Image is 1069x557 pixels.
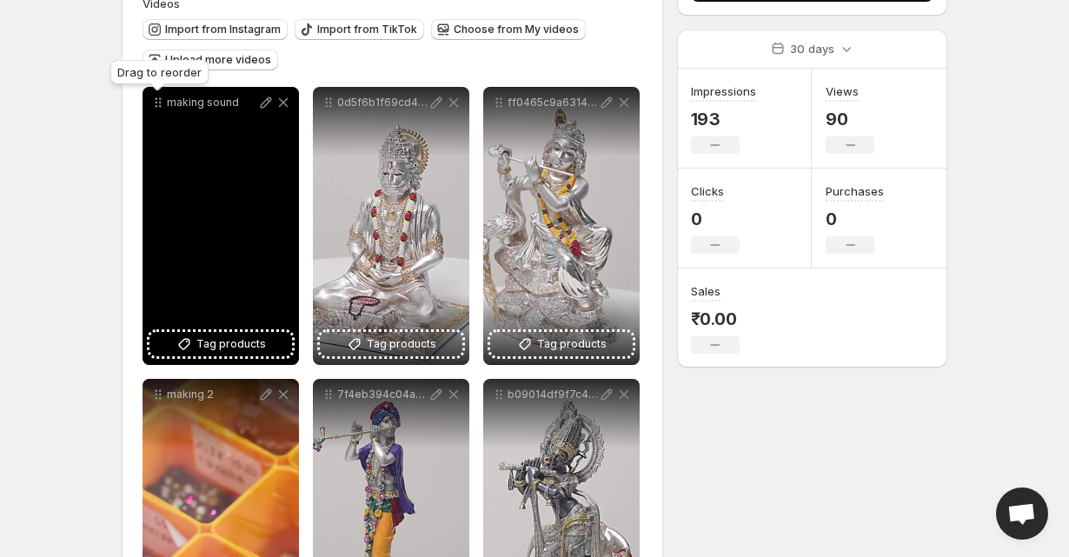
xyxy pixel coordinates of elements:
span: Tag products [537,335,607,353]
div: 0d5f6b1f69cd4fcab7533d551320e771Tag products [313,87,469,365]
h3: Purchases [826,182,884,200]
p: b09014df9f7c4153b48031d6946df248 [508,388,598,401]
p: 7f4eb394c04a4aa0856f2537125d8ffa [337,388,428,401]
button: Tag products [320,332,462,356]
button: Tag products [149,332,292,356]
p: 193 [691,109,756,129]
p: making sound [167,96,257,109]
p: 0d5f6b1f69cd4fcab7533d551320e771 [337,96,428,109]
span: Choose from My videos [454,23,579,36]
p: 0 [826,209,884,229]
p: 30 days [790,40,834,57]
p: ₹0.00 [691,308,740,329]
p: 90 [826,109,874,129]
span: Import from Instagram [165,23,281,36]
h3: Impressions [691,83,756,100]
h3: Views [826,83,859,100]
button: Import from TikTok [295,19,424,40]
div: making soundTag products [143,87,299,365]
p: 0 [691,209,740,229]
span: Tag products [196,335,266,353]
div: ff0465c9a63145c4a25e645f6ccc11b7Tag products [483,87,640,365]
span: Import from TikTok [317,23,417,36]
button: Tag products [490,332,633,356]
span: Tag products [367,335,436,353]
button: Choose from My videos [431,19,586,40]
button: Import from Instagram [143,19,288,40]
span: Upload more videos [165,53,271,67]
h3: Clicks [691,182,724,200]
h3: Sales [691,282,720,300]
p: making 2 [167,388,257,401]
a: Open chat [996,487,1048,540]
button: Upload more videos [143,50,278,70]
p: ff0465c9a63145c4a25e645f6ccc11b7 [508,96,598,109]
